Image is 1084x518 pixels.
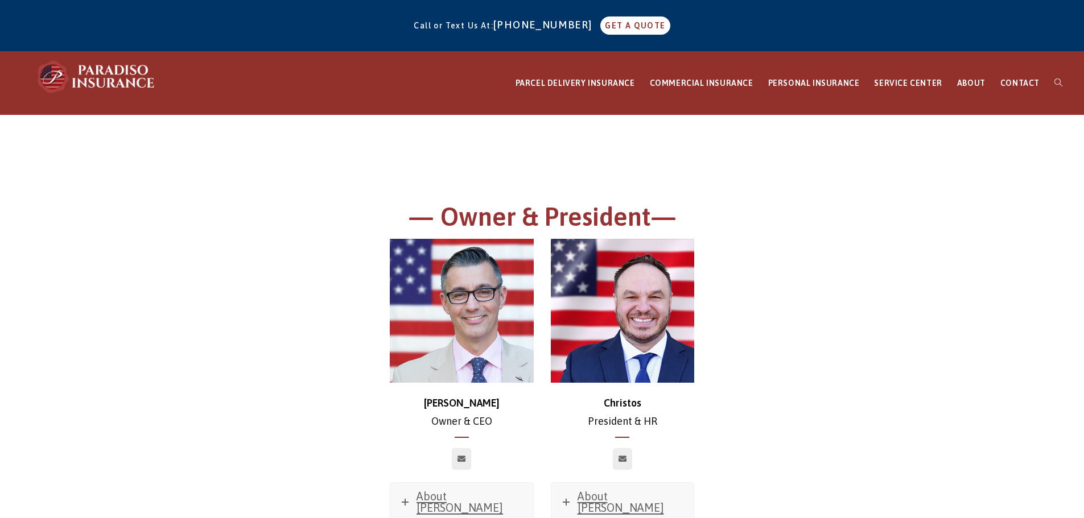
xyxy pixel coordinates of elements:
span: About [PERSON_NAME] [578,490,664,514]
strong: Christos [604,397,641,409]
span: ABOUT [957,78,986,88]
p: President & HR [551,394,695,431]
span: PERSONAL INSURANCE [768,78,860,88]
span: SERVICE CENTER [874,78,942,88]
img: Christos_500x500 [551,239,695,383]
span: Call or Text Us At: [414,21,493,30]
span: PARCEL DELIVERY INSURANCE [516,78,635,88]
img: Paradiso Insurance [34,60,159,94]
a: SERVICE CENTER [867,52,949,115]
a: GET A QUOTE [600,16,670,35]
p: Owner & CEO [390,394,534,431]
a: CONTACT [993,52,1047,115]
a: COMMERCIAL INSURANCE [642,52,761,115]
a: [PHONE_NUMBER] [493,19,598,31]
strong: [PERSON_NAME] [424,397,500,409]
span: About [PERSON_NAME] [417,490,503,514]
span: COMMERCIAL INSURANCE [650,78,753,88]
span: CONTACT [1000,78,1040,88]
a: PARCEL DELIVERY INSURANCE [508,52,642,115]
img: chris-500x500 (1) [390,239,534,383]
h1: — Owner & President— [229,200,855,239]
a: ABOUT [950,52,993,115]
a: PERSONAL INSURANCE [761,52,867,115]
